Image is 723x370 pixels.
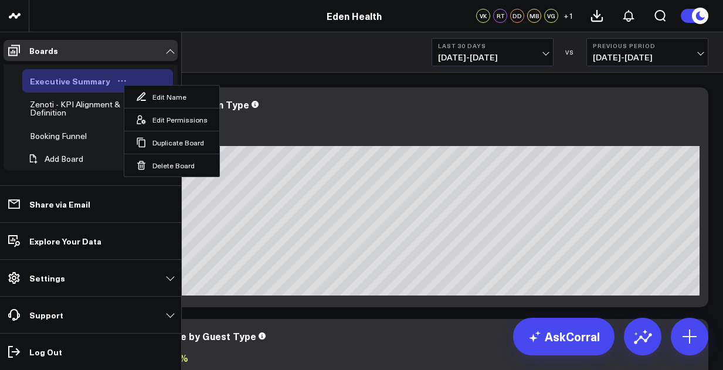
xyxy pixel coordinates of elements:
[22,124,112,148] a: Booking FunnelOpen board menu
[22,148,89,170] button: Add Board
[29,310,63,320] p: Support
[561,9,575,23] button: +1
[124,131,219,154] button: Duplicate Board
[27,129,90,143] div: Booking Funnel
[476,9,490,23] div: VK
[593,53,702,62] span: [DATE] - [DATE]
[22,69,135,93] a: Executive SummaryOpen board menu
[113,76,131,86] button: Open board menu
[327,9,382,22] a: Eden Health
[4,341,178,362] a: Log Out
[510,9,524,23] div: DD
[559,49,581,56] div: VS
[564,12,573,20] span: + 1
[27,97,145,120] div: Zenoti - KPI Alignment & Definition
[432,38,554,66] button: Last 30 Days[DATE]-[DATE]
[27,74,113,88] div: Executive Summary
[124,154,219,176] button: Delete Board
[586,38,708,66] button: Previous Period[DATE]-[DATE]
[513,318,615,355] a: AskCorral
[53,137,700,146] div: Previous: $55.9K
[593,42,702,49] b: Previous Period
[124,86,219,108] button: Edit Name
[544,9,558,23] div: VG
[124,108,219,131] button: Edit Permissions
[29,46,58,55] p: Boards
[22,93,166,124] a: Zenoti - KPI Alignment & DefinitionOpen board menu
[493,9,507,23] div: RT
[438,53,547,62] span: [DATE] - [DATE]
[45,154,83,164] span: Add Board
[29,347,62,357] p: Log Out
[29,199,90,209] p: Share via Email
[527,9,541,23] div: MB
[29,273,65,283] p: Settings
[438,42,547,49] b: Last 30 Days
[29,236,101,246] p: Explore Your Data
